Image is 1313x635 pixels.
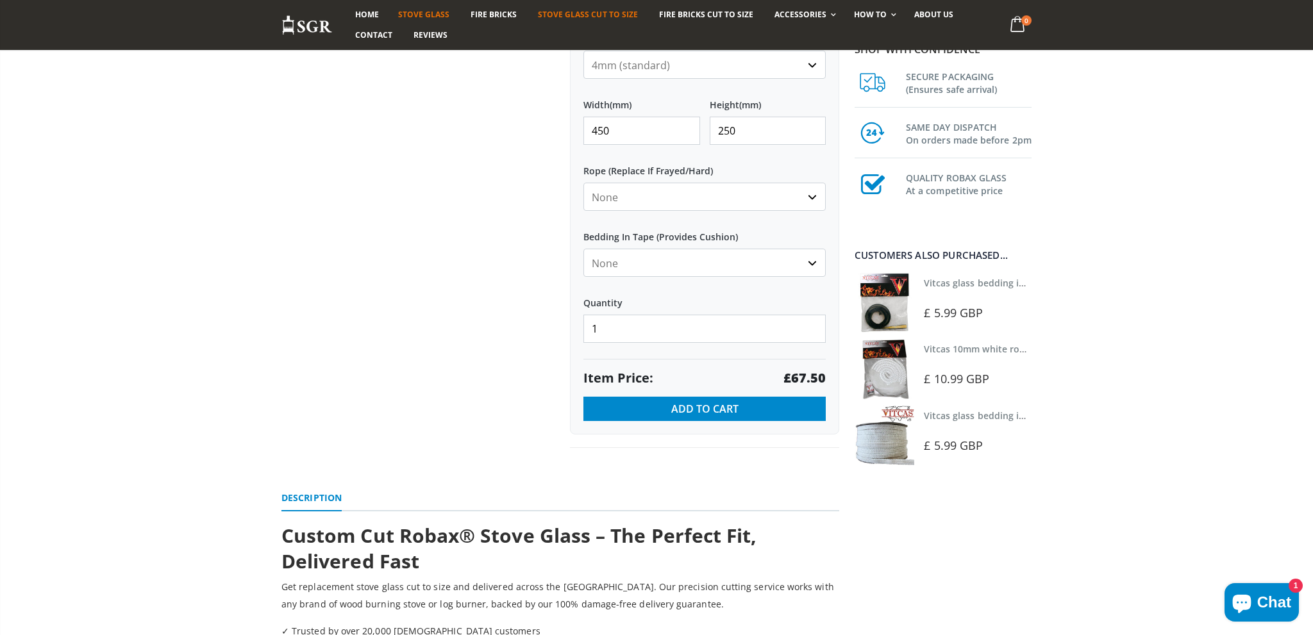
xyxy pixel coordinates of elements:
h3: SECURE PACKAGING (Ensures safe arrival) [906,68,1032,96]
label: Rope (Replace If Frayed/Hard) [583,154,826,177]
span: Reviews [414,29,447,40]
p: Get replacement stove glass cut to size and delivered across the [GEOGRAPHIC_DATA]. Our precision... [281,578,839,613]
img: Vitcas stove glass bedding in tape [855,273,914,333]
label: Width [583,88,700,111]
img: Vitcas stove glass bedding in tape [855,406,914,465]
a: Vitcas glass bedding in tape - 2mm x 15mm x 2 meters (White) [924,409,1196,422]
button: Add to Cart [583,397,826,421]
a: Reviews [404,25,457,45]
a: About us [905,4,963,25]
span: (mm) [739,99,761,111]
a: Home [346,4,389,25]
span: Home [355,9,379,20]
a: Accessories [765,4,842,25]
a: Vitcas 10mm white rope kit - includes rope seal and glue! [924,343,1175,355]
h3: QUALITY ROBAX GLASS At a competitive price [906,169,1032,197]
span: 0 [1021,15,1032,26]
span: How To [854,9,887,20]
span: About us [914,9,953,20]
a: Contact [346,25,402,45]
span: £ 5.99 GBP [924,305,983,320]
span: (mm) [610,99,631,111]
a: Vitcas glass bedding in tape - 2mm x 10mm x 2 meters [924,277,1163,289]
span: £ 5.99 GBP [924,438,983,453]
span: Add to Cart [671,402,739,416]
a: Fire Bricks Cut To Size [649,4,763,25]
img: Stove Glass Replacement [281,15,333,36]
span: Stove Glass [398,9,449,20]
span: Fire Bricks Cut To Size [659,9,753,20]
span: Stove Glass Cut To Size [538,9,637,20]
a: Description [281,486,342,511]
inbox-online-store-chat: Shopify online store chat [1221,583,1303,625]
strong: Custom Cut Robax® Stove Glass – The Perfect Fit, Delivered Fast [281,522,757,575]
label: Height [710,88,826,111]
a: Stove Glass [389,4,459,25]
h3: SAME DAY DISPATCH On orders made before 2pm [906,119,1032,147]
div: Customers also purchased... [855,251,1032,260]
label: Quantity [583,286,826,309]
img: Vitcas white rope, glue and gloves kit 10mm [855,339,914,399]
a: Fire Bricks [461,4,526,25]
span: Accessories [774,9,826,20]
span: £ 10.99 GBP [924,371,989,386]
label: Bedding In Tape (Provides Cushion) [583,220,826,243]
span: Fire Bricks [471,9,517,20]
span: Contact [355,29,392,40]
a: 0 [1005,13,1032,38]
a: How To [844,4,903,25]
a: Stove Glass Cut To Size [528,4,647,25]
span: Item Price: [583,369,653,387]
strong: £67.50 [783,369,826,387]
